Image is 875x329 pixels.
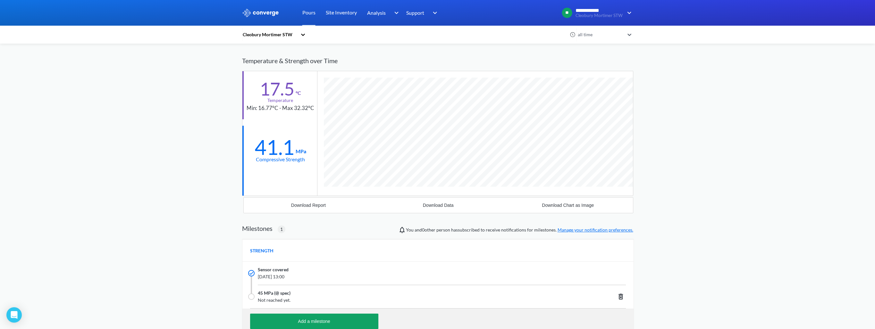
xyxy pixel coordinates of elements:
[406,226,633,233] span: You and person has subscribed to receive notifications for milestones.
[558,227,633,232] a: Manage your notification preferences.
[406,9,424,17] span: Support
[242,51,633,71] div: Temperature & Strength over Time
[242,224,273,232] h2: Milestones
[398,226,406,234] img: notifications-icon.svg
[258,266,289,273] span: Sensor covered
[503,198,633,213] button: Download Chart as Image
[258,290,290,297] span: 45 MPa (@ spec)
[244,198,374,213] button: Download Report
[242,9,279,17] img: logo_ewhite.svg
[576,31,624,38] div: all time
[260,81,294,97] div: 17.5
[570,32,576,38] img: icon-clock.svg
[423,203,454,208] div: Download Data
[250,247,273,254] span: STRENGTH
[422,227,435,232] span: 0 other
[242,31,297,38] div: Cleobury Mortimer STW
[250,314,378,329] button: Add a milestone
[247,104,314,113] div: Min: 16.77°C - Max 32.32°C
[256,155,305,163] div: Compressive Strength
[267,97,293,104] div: Temperature
[258,273,548,280] span: [DATE] 13:00
[258,297,548,304] span: Not reached yet.
[367,9,386,17] span: Analysis
[390,9,400,17] img: downArrow.svg
[429,9,439,17] img: downArrow.svg
[255,139,294,155] div: 41.1
[542,203,594,208] div: Download Chart as Image
[291,203,326,208] div: Download Report
[280,226,283,233] span: 1
[576,13,623,18] span: Cleobury Mortimer STW
[623,9,633,17] img: downArrow.svg
[373,198,503,213] button: Download Data
[6,307,22,323] div: Open Intercom Messenger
